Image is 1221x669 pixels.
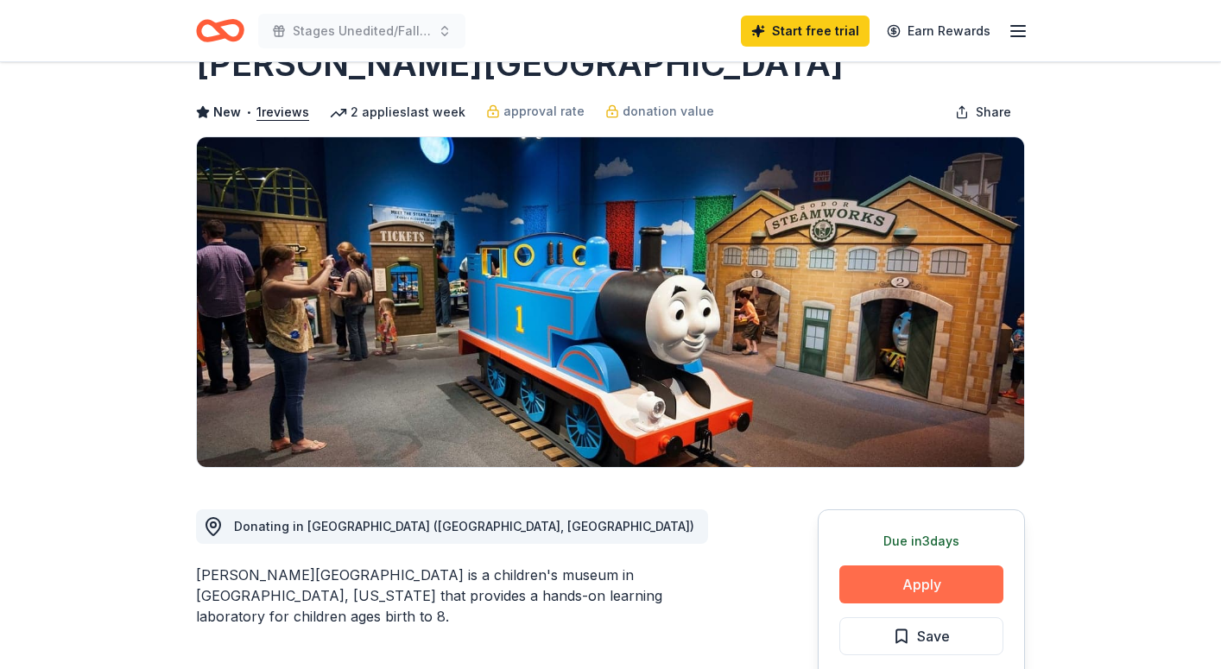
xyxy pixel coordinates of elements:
[197,137,1024,467] img: Image for Kohl Children's Museum
[330,102,465,123] div: 2 applies last week
[605,101,714,122] a: donation value
[293,21,431,41] span: Stages Unedited/Fall Fundraiser
[941,95,1025,129] button: Share
[246,105,252,119] span: •
[976,102,1011,123] span: Share
[917,625,950,647] span: Save
[839,617,1003,655] button: Save
[196,565,735,627] div: [PERSON_NAME][GEOGRAPHIC_DATA] is a children's museum in [GEOGRAPHIC_DATA], [US_STATE] that provi...
[503,101,585,122] span: approval rate
[256,102,309,123] button: 1reviews
[196,40,844,88] h1: [PERSON_NAME][GEOGRAPHIC_DATA]
[213,102,241,123] span: New
[486,101,585,122] a: approval rate
[623,101,714,122] span: donation value
[839,565,1003,603] button: Apply
[196,10,244,51] a: Home
[258,14,465,48] button: Stages Unedited/Fall Fundraiser
[876,16,1001,47] a: Earn Rewards
[741,16,870,47] a: Start free trial
[839,531,1003,552] div: Due in 3 days
[234,519,694,533] span: Donating in [GEOGRAPHIC_DATA] ([GEOGRAPHIC_DATA], [GEOGRAPHIC_DATA])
